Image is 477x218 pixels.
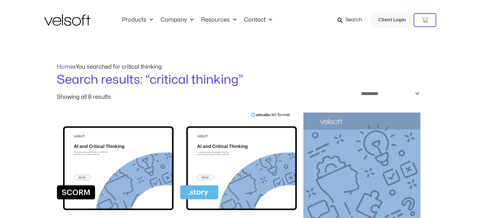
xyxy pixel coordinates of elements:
a: Search [337,15,367,25]
a: CompanyMenu Toggle [157,17,197,24]
a: Client Login [370,13,414,28]
nav: Menu [118,17,276,24]
iframe: chat widget [397,204,474,218]
a: ResourcesMenu Toggle [197,17,240,24]
p: Showing all 8 results [57,94,111,100]
span: Client Login [378,16,406,24]
span: You searched for critical thinking [76,64,162,70]
img: AI and Critical Thinking [180,113,297,214]
h1: Search results: “critical thinking” [57,71,421,89]
img: AI and Critical Thinking [57,113,174,214]
a: Home [57,64,73,70]
select: Shop order [357,89,421,98]
a: ProductsMenu Toggle [118,17,157,24]
img: Velsoft Training Materials [44,14,90,26]
a: ContactMenu Toggle [240,17,276,24]
span: Search [345,16,362,24]
span: » [57,64,162,70]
